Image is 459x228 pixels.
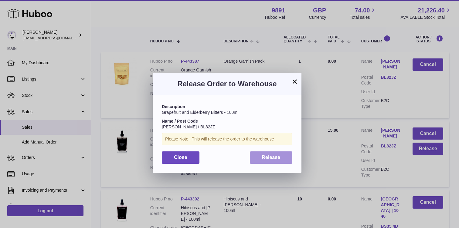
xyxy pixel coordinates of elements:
[162,151,199,164] button: Close
[162,79,292,89] h3: Release Order to Warehouse
[162,104,185,109] strong: Description
[174,155,187,160] span: Close
[162,133,292,145] div: Please Note : This will release the order to the warehouse
[291,78,298,85] button: ×
[162,110,238,115] span: Grapefruit and Elderberry Bitters - 100ml
[162,119,198,124] strong: Name / Post Code
[250,151,293,164] button: Release
[162,124,215,129] span: [PERSON_NAME] / BL82JZ
[262,155,280,160] span: Release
